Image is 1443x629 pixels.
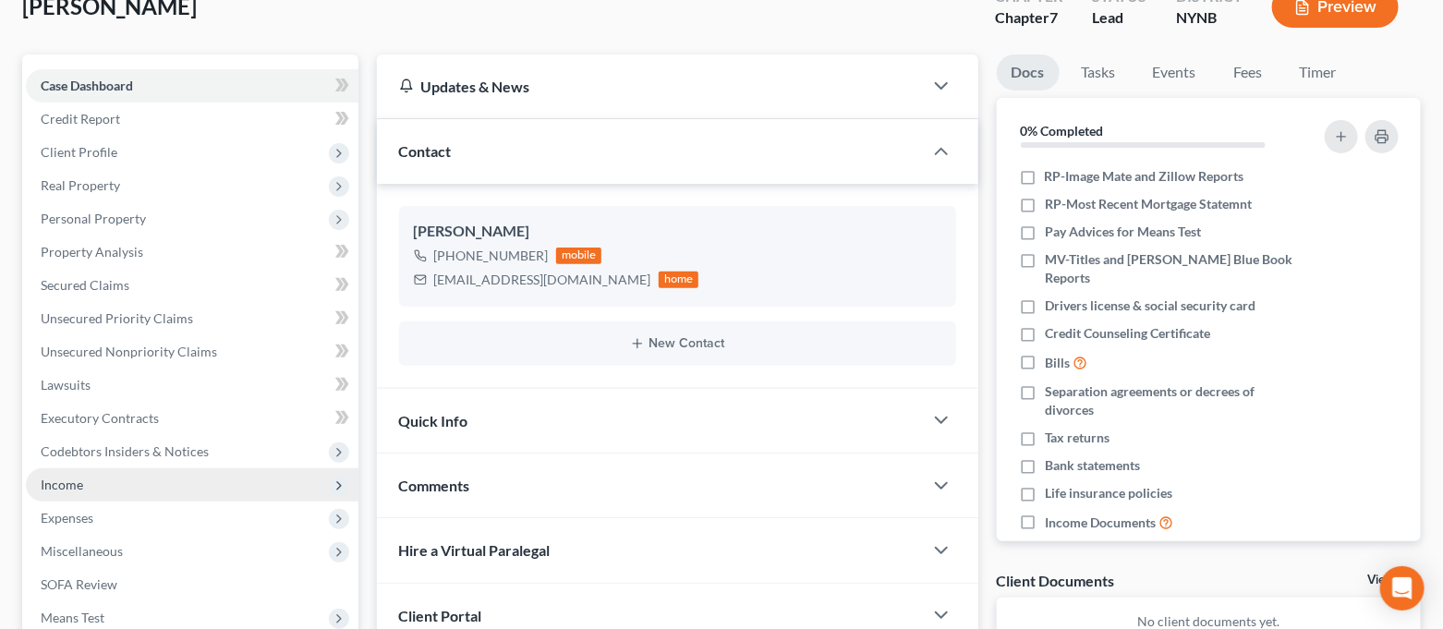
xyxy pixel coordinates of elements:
[26,568,358,601] a: SOFA Review
[41,144,117,160] span: Client Profile
[41,410,159,426] span: Executory Contracts
[1045,382,1300,419] span: Separation agreements or decrees of divorces
[26,402,358,435] a: Executory Contracts
[1045,514,1156,532] span: Income Documents
[26,269,358,302] a: Secured Claims
[399,142,452,160] span: Contact
[41,377,91,393] span: Lawsuits
[399,412,468,429] span: Quick Info
[41,510,93,526] span: Expenses
[41,211,146,226] span: Personal Property
[1285,54,1352,91] a: Timer
[41,477,83,492] span: Income
[414,221,941,243] div: [PERSON_NAME]
[1045,429,1110,447] span: Tax returns
[399,477,470,494] span: Comments
[1045,167,1244,186] span: RP-Image Mate and Zillow Reports
[399,77,901,96] div: Updates & News
[41,78,133,93] span: Case Dashboard
[26,69,358,103] a: Case Dashboard
[1176,7,1243,29] div: NYNB
[41,277,129,293] span: Secured Claims
[1045,223,1201,241] span: Pay Advices for Means Test
[26,302,358,335] a: Unsecured Priority Claims
[434,247,549,265] div: [PHONE_NUMBER]
[995,7,1062,29] div: Chapter
[41,443,209,459] span: Codebtors Insiders & Notices
[414,336,941,351] button: New Contact
[1067,54,1131,91] a: Tasks
[1045,354,1070,372] span: Bills
[1092,7,1146,29] div: Lead
[41,310,193,326] span: Unsecured Priority Claims
[1138,54,1211,91] a: Events
[399,607,482,624] span: Client Portal
[1045,484,1172,502] span: Life insurance policies
[1045,296,1255,315] span: Drivers license & social security card
[1045,250,1300,287] span: MV-Titles and [PERSON_NAME] Blue Book Reports
[41,344,217,359] span: Unsecured Nonpriority Claims
[1045,195,1252,213] span: RP-Most Recent Mortgage Statemnt
[556,248,602,264] div: mobile
[41,177,120,193] span: Real Property
[41,244,143,260] span: Property Analysis
[659,272,699,288] div: home
[434,271,651,289] div: [EMAIL_ADDRESS][DOMAIN_NAME]
[41,610,104,625] span: Means Test
[1045,456,1140,475] span: Bank statements
[1380,566,1425,611] div: Open Intercom Messenger
[997,54,1060,91] a: Docs
[997,571,1115,590] div: Client Documents
[1045,324,1210,343] span: Credit Counseling Certificate
[41,543,123,559] span: Miscellaneous
[1021,123,1104,139] strong: 0% Completed
[41,111,120,127] span: Credit Report
[26,103,358,136] a: Credit Report
[41,576,117,592] span: SOFA Review
[26,335,358,369] a: Unsecured Nonpriority Claims
[26,236,358,269] a: Property Analysis
[1367,574,1413,587] a: View All
[399,541,551,559] span: Hire a Virtual Paralegal
[26,369,358,402] a: Lawsuits
[1049,8,1058,26] span: 7
[1219,54,1278,91] a: Fees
